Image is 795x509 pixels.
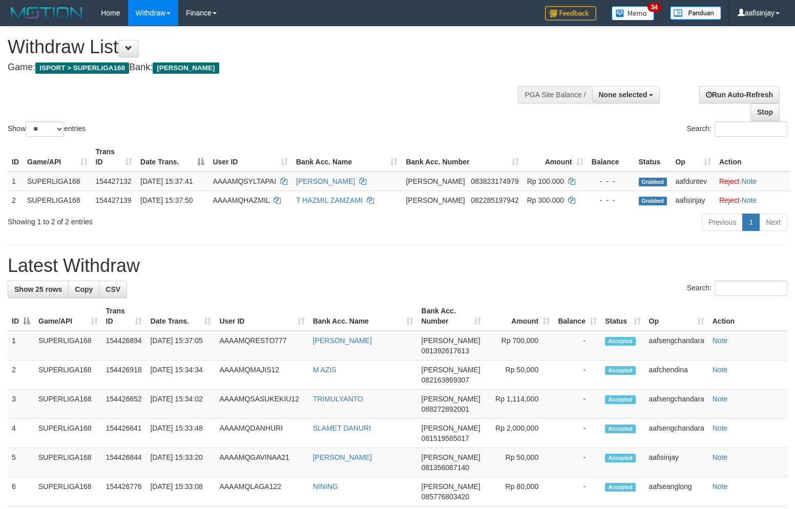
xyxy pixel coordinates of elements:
[422,376,469,384] span: Copy 082163869307 to clipboard
[592,86,660,103] button: None selected
[102,360,147,390] td: 154426918
[96,196,132,204] span: 154427139
[102,477,147,506] td: 154426776
[8,419,34,448] td: 4
[471,196,518,204] span: Copy 082285197942 to clipboard
[554,331,601,360] td: -
[719,196,740,204] a: Reject
[422,336,480,345] span: [PERSON_NAME]
[34,302,102,331] th: Game/API: activate to sort column ascending
[715,121,787,137] input: Search:
[422,347,469,355] span: Copy 081392617613 to clipboard
[146,448,215,477] td: [DATE] 15:33:20
[670,6,721,20] img: panduan.png
[592,195,631,205] div: - - -
[715,142,790,172] th: Action
[719,177,740,185] a: Reject
[713,482,728,491] a: Note
[545,6,596,20] img: Feedback.jpg
[8,37,520,57] h1: Withdraw List
[708,302,787,331] th: Action
[422,366,480,374] span: [PERSON_NAME]
[8,213,324,227] div: Showing 1 to 2 of 2 entries
[422,434,469,442] span: Copy 081519585017 to clipboard
[713,453,728,461] a: Note
[23,172,92,191] td: SUPERLIGA168
[639,178,667,186] span: Grabbed
[671,142,715,172] th: Op: activate to sort column ascending
[422,493,469,501] span: Copy 085776803420 to clipboard
[605,454,636,462] span: Accepted
[102,331,147,360] td: 154426894
[713,336,728,345] a: Note
[417,302,485,331] th: Bank Acc. Number: activate to sort column ascending
[8,5,86,20] img: MOTION_logo.png
[106,285,120,293] span: CSV
[671,190,715,209] td: aafisinjay
[8,121,86,137] label: Show entries
[8,360,34,390] td: 2
[102,419,147,448] td: 154426641
[635,142,672,172] th: Status
[406,196,465,204] span: [PERSON_NAME]
[605,483,636,492] span: Accepted
[599,91,647,99] span: None selected
[296,177,355,185] a: [PERSON_NAME]
[75,285,93,293] span: Copy
[34,331,102,360] td: SUPERLIGA168
[554,360,601,390] td: -
[471,177,518,185] span: Copy 083823174979 to clipboard
[146,477,215,506] td: [DATE] 15:33:08
[485,331,554,360] td: Rp 700,000
[715,281,787,296] input: Search:
[8,62,520,73] h4: Game: Bank:
[140,177,193,185] span: [DATE] 15:37:41
[35,62,129,74] span: ISPORT > SUPERLIGA168
[146,390,215,419] td: [DATE] 15:34:02
[601,302,644,331] th: Status: activate to sort column ascending
[68,281,99,298] a: Copy
[750,103,780,121] a: Stop
[313,482,338,491] a: NINING
[292,142,402,172] th: Bank Acc. Name: activate to sort column ascending
[215,331,308,360] td: AAAAMQRESTO777
[406,177,465,185] span: [PERSON_NAME]
[485,390,554,419] td: Rp 1,114,000
[296,196,363,204] a: T HAZMIL ZAMZAMI
[26,121,64,137] select: Showentries
[713,395,728,403] a: Note
[554,419,601,448] td: -
[215,360,308,390] td: AAAAMQMAJIS12
[645,331,708,360] td: aafsengchandara
[313,336,372,345] a: [PERSON_NAME]
[8,190,23,209] td: 2
[687,281,787,296] label: Search:
[402,142,522,172] th: Bank Acc. Number: activate to sort column ascending
[313,453,372,461] a: [PERSON_NAME]
[313,395,363,403] a: TRIMULYANTO
[309,302,417,331] th: Bank Acc. Name: activate to sort column ascending
[554,448,601,477] td: -
[702,214,743,231] a: Previous
[8,331,34,360] td: 1
[136,142,208,172] th: Date Trans.: activate to sort column descending
[215,390,308,419] td: AAAAMQSASUKEKIU12
[554,477,601,506] td: -
[313,424,371,432] a: SLAMET DANURI
[485,477,554,506] td: Rp 80,000
[102,302,147,331] th: Trans ID: activate to sort column ascending
[146,419,215,448] td: [DATE] 15:33:48
[8,302,34,331] th: ID: activate to sort column descending
[713,424,728,432] a: Note
[23,190,92,209] td: SUPERLIGA168
[645,477,708,506] td: aafseanglong
[645,390,708,419] td: aafsengchandara
[215,302,308,331] th: User ID: activate to sort column ascending
[213,196,269,204] span: AAAAMQHAZMIL
[554,302,601,331] th: Balance: activate to sort column ascending
[742,214,760,231] a: 1
[715,190,790,209] td: ·
[605,425,636,433] span: Accepted
[8,256,787,276] h1: Latest Withdraw
[485,302,554,331] th: Amount: activate to sort column ascending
